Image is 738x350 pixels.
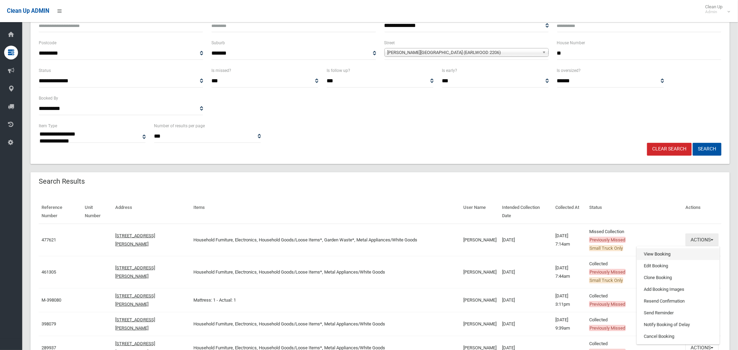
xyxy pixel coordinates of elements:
td: [DATE] [499,256,553,288]
label: Item Type [39,122,57,130]
label: Postcode [39,39,56,47]
span: [PERSON_NAME][GEOGRAPHIC_DATA] (EARLWOOD 2206) [388,48,539,57]
label: Booked By [39,94,58,102]
header: Search Results [30,175,93,188]
a: Resend Confirmation [637,295,719,307]
td: [DATE] [499,288,553,312]
span: Previously Missed [589,325,626,331]
td: [DATE] 9:39am [553,312,586,336]
label: Is oversized? [557,67,581,74]
td: [DATE] [499,312,553,336]
a: Send Reminder [637,307,719,319]
span: Small Truck Only [589,245,623,251]
a: Cancel Booking [637,331,719,342]
span: Clean Up [702,4,729,15]
th: Status [586,200,683,224]
td: [DATE] [499,224,553,256]
a: [STREET_ADDRESS][PERSON_NAME] [115,265,155,279]
td: Mattress: 1 - Actual: 1 [191,288,461,312]
small: Admin [705,9,722,15]
label: Is missed? [211,67,231,74]
td: Collected [586,312,683,336]
th: Items [191,200,461,224]
td: [DATE] 7:44am [553,256,586,288]
td: Household Furniture, Electronics, Household Goods/Loose Items*, Metal Appliances/White Goods [191,256,461,288]
th: Intended Collection Date [499,200,553,224]
span: Small Truck Only [589,277,623,283]
label: Is follow up? [327,67,350,74]
td: [PERSON_NAME] [461,256,499,288]
label: Number of results per page [154,122,205,130]
th: Actions [683,200,721,224]
td: [PERSON_NAME] [461,224,499,256]
th: Reference Number [39,200,82,224]
span: Previously Missed [589,269,626,275]
a: Add Booking Images [637,284,719,295]
td: [DATE] 7:14am [553,224,586,256]
label: Status [39,67,51,74]
th: Collected At [553,200,586,224]
button: Actions [685,233,719,246]
a: View Booking [637,248,719,260]
td: Collected [586,288,683,312]
a: M-398080 [42,297,61,303]
a: [STREET_ADDRESS][PERSON_NAME] [115,233,155,247]
a: 477621 [42,237,56,242]
span: Previously Missed [589,237,626,243]
td: Household Furniture, Electronics, Household Goods/Loose Items*, Garden Waste*, Metal Appliances/W... [191,224,461,256]
a: Edit Booking [637,260,719,272]
a: Notify Booking of Delay [637,319,719,331]
a: 398079 [42,321,56,326]
td: [DATE] 3:11pm [553,288,586,312]
label: House Number [557,39,585,47]
a: Clear Search [647,143,692,156]
a: 461305 [42,269,56,275]
th: Address [112,200,191,224]
td: Missed Collection [586,224,683,256]
td: [PERSON_NAME] [461,312,499,336]
span: Clean Up ADMIN [7,8,49,14]
a: [STREET_ADDRESS][PERSON_NAME] [115,317,155,331]
td: Collected [586,256,683,288]
label: Is early? [442,67,457,74]
td: [PERSON_NAME] [461,288,499,312]
label: Suburb [211,39,225,47]
label: Street [384,39,395,47]
a: [STREET_ADDRESS][PERSON_NAME] [115,293,155,307]
th: User Name [461,200,499,224]
span: Previously Missed [589,301,626,307]
a: Clone Booking [637,272,719,284]
th: Unit Number [82,200,112,224]
button: Search [693,143,721,156]
td: Household Furniture, Electronics, Household Goods/Loose Items*, Metal Appliances/White Goods [191,312,461,336]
